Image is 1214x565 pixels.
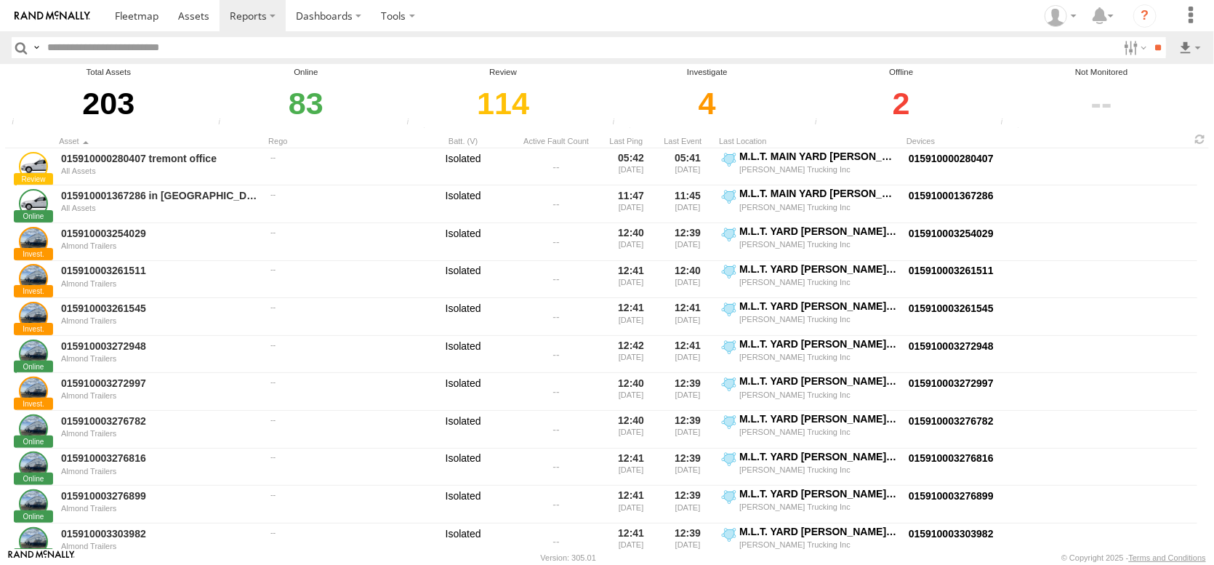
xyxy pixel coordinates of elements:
[662,487,713,522] div: 12:39 [DATE]
[61,167,260,175] div: All Assets
[662,263,713,297] div: 12:40 [DATE]
[662,300,713,334] div: 12:41 [DATE]
[997,118,1018,129] div: The health of these assets types is not monitored.
[909,190,994,201] a: Click to View Device Details
[739,314,899,324] div: [PERSON_NAME] Trucking Inc
[7,79,209,129] div: 203
[402,118,424,129] div: Assets that have not communicated at least once with the server in the last 6hrs
[1191,132,1209,146] span: Refresh
[19,489,48,518] a: Click to View Asset Details
[739,187,899,200] div: M.L.T. MAIN YARD [PERSON_NAME][GEOGRAPHIC_DATA]
[739,263,899,276] div: M.L.T. YARD [PERSON_NAME][GEOGRAPHIC_DATA][PERSON_NAME]
[61,316,260,325] div: Almond Trailers
[1129,553,1206,562] a: Terms and Conditions
[1178,37,1202,58] label: Export results as...
[909,340,994,352] a: Click to View Device Details
[662,450,713,485] div: 12:39 [DATE]
[909,265,994,276] a: Click to View Device Details
[606,150,656,185] div: 05:42 [DATE]
[606,487,656,522] div: 12:41 [DATE]
[739,427,899,437] div: [PERSON_NAME] Trucking Inc
[909,377,994,389] a: Click to View Device Details
[909,528,994,540] a: Click to View Device Details
[719,300,901,334] label: Click to View Event Location
[268,136,414,146] div: Click to Sort
[739,202,899,212] div: [PERSON_NAME] Trucking Inc
[719,263,901,297] label: Click to View Event Location
[739,239,899,249] div: [PERSON_NAME] Trucking Inc
[719,150,901,185] label: Click to View Event Location
[739,374,899,388] div: M.L.T. YARD [PERSON_NAME][GEOGRAPHIC_DATA][PERSON_NAME]
[719,487,901,522] label: Click to View Event Location
[8,550,75,565] a: Visit our Website
[61,264,260,277] a: 015910003261511
[739,352,899,362] div: [PERSON_NAME] Trucking Inc
[512,136,600,146] div: Active Fault Count
[909,490,994,502] a: Click to View Device Details
[214,118,236,129] div: Number of assets that have communicated at least once in the last 6hrs
[739,390,899,400] div: [PERSON_NAME] Trucking Inc
[61,354,260,363] div: Almond Trailers
[739,300,899,313] div: M.L.T. YARD [PERSON_NAME][GEOGRAPHIC_DATA][PERSON_NAME]
[61,152,260,165] a: 015910000280407 tremont office
[61,467,260,476] div: Almond Trailers
[31,37,42,58] label: Search Query
[909,302,994,314] a: Click to View Device Details
[719,225,901,260] label: Click to View Event Location
[61,489,260,502] a: 015910003276899
[719,337,901,372] label: Click to View Event Location
[402,66,603,79] div: Review
[61,241,260,250] div: Almond Trailers
[662,150,713,185] div: 05:41 [DATE]
[739,337,899,350] div: M.L.T. YARD [PERSON_NAME][GEOGRAPHIC_DATA][PERSON_NAME]
[606,225,656,260] div: 12:40 [DATE]
[61,279,260,288] div: Almond Trailers
[909,228,994,239] a: Click to View Device Details
[19,264,48,293] a: Click to View Asset Details
[739,540,899,550] div: [PERSON_NAME] Trucking Inc
[61,204,260,212] div: All Assets
[662,187,713,222] div: 11:45 [DATE]
[606,450,656,485] div: 12:41 [DATE]
[402,79,603,129] div: Click to filter by Review
[19,452,48,481] a: Click to View Asset Details
[719,412,901,447] label: Click to View Event Location
[907,136,1110,146] div: Devices
[19,340,48,369] a: Click to View Asset Details
[719,136,901,146] div: Last Location
[662,225,713,260] div: 12:39 [DATE]
[739,487,899,500] div: M.L.T. YARD [PERSON_NAME][GEOGRAPHIC_DATA][PERSON_NAME]
[7,118,29,129] div: Total number of Enabled and Paused Assets
[606,263,656,297] div: 12:41 [DATE]
[662,374,713,409] div: 12:39 [DATE]
[606,136,656,146] div: Click to Sort
[19,189,48,218] a: Click to View Asset Details
[608,66,807,79] div: Investigate
[909,452,994,464] a: Click to View Device Details
[739,277,899,287] div: [PERSON_NAME] Trucking Inc
[997,66,1207,79] div: Not Monitored
[606,187,656,222] div: 11:47 [DATE]
[59,136,262,146] div: Click to Sort
[1040,5,1082,27] div: Dennis Braga
[719,187,901,222] label: Click to View Event Location
[606,412,656,447] div: 12:40 [DATE]
[19,377,48,406] a: Click to View Asset Details
[19,152,48,181] a: Click to View Asset Details
[662,412,713,447] div: 12:39 [DATE]
[61,527,260,540] a: 015910003303982
[739,150,899,163] div: M.L.T. MAIN YARD [PERSON_NAME][GEOGRAPHIC_DATA]
[997,79,1207,129] div: Click to filter by Not Monitored
[61,414,260,428] a: 015910003276782
[61,377,260,390] a: 015910003272997
[739,164,899,175] div: [PERSON_NAME] Trucking Inc
[606,374,656,409] div: 12:40 [DATE]
[1061,553,1206,562] div: © Copyright 2025 -
[811,66,992,79] div: Offline
[419,136,507,146] div: Batt. (V)
[739,465,899,475] div: [PERSON_NAME] Trucking Inc
[606,300,656,334] div: 12:41 [DATE]
[739,450,899,463] div: M.L.T. YARD [PERSON_NAME][GEOGRAPHIC_DATA][PERSON_NAME]
[811,118,832,129] div: Assets that have not communicated at least once with the server in the last 48hrs
[214,79,398,129] div: Click to filter by Online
